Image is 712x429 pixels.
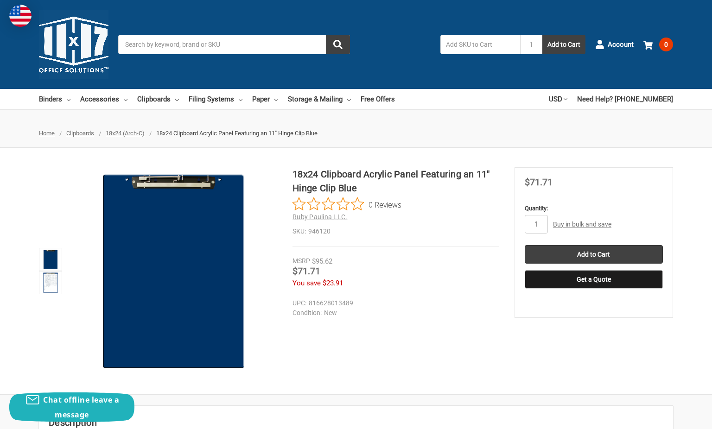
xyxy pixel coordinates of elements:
span: Chat offline leave a message [43,395,119,420]
a: Storage & Mailing [288,89,351,109]
dd: New [292,308,495,318]
img: duty and tax information for United States [9,5,32,27]
button: Chat offline leave a message [9,392,134,422]
a: Paper [252,89,278,109]
a: Binders [39,89,70,109]
span: 0 Reviews [369,197,401,211]
h1: 18x24 Clipboard Acrylic Panel Featuring an 11" Hinge Clip Blue [292,167,499,195]
span: Account [608,39,634,50]
span: $71.71 [292,265,320,277]
dd: 816628013489 [292,298,495,308]
button: Get a Quote [525,270,663,289]
img: 18x24 Clipboard Acrylic Panel Featuring an 11" Hinge Clip Blue [40,272,61,293]
a: Home [39,130,55,137]
span: $95.62 [312,257,332,265]
img: 11x17.com [39,10,108,79]
a: Free Offers [361,89,395,109]
button: Rated 0 out of 5 stars from 0 reviews. Jump to reviews. [292,197,401,211]
a: Accessories [80,89,127,109]
span: 18x24 Clipboard Acrylic Panel Featuring an 11" Hinge Clip Blue [156,130,318,137]
a: Need Help? [PHONE_NUMBER] [577,89,673,109]
dt: UPC: [292,298,306,308]
a: Account [595,32,634,57]
a: USD [549,89,567,109]
input: Search by keyword, brand or SKU [118,35,350,54]
a: Buy in bulk and save [553,221,611,228]
input: Add SKU to Cart [440,35,520,54]
span: You save [292,279,321,287]
img: 18x24 Clipboard Acrylic Panel Featuring an 11" Hinge Clip Blue [70,167,277,375]
button: Add to Cart [542,35,585,54]
dt: SKU: [292,227,306,236]
input: Add to Cart [525,245,663,264]
a: Clipboards [137,89,179,109]
img: 18x24 Clipboard Acrylic Panel Featuring an 11" Hinge Clip Blue [40,249,61,270]
dd: 946120 [292,227,499,236]
a: 18x24 (Arch-C) [106,130,145,137]
span: $23.91 [323,279,343,287]
div: MSRP [292,256,310,266]
span: $71.71 [525,177,553,188]
a: 0 [643,32,673,57]
label: Quantity: [525,204,663,213]
a: Ruby Paulina LLC. [292,213,347,221]
a: Clipboards [66,130,94,137]
a: Filing Systems [189,89,242,109]
span: 0 [659,38,673,51]
dt: Condition: [292,308,322,318]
